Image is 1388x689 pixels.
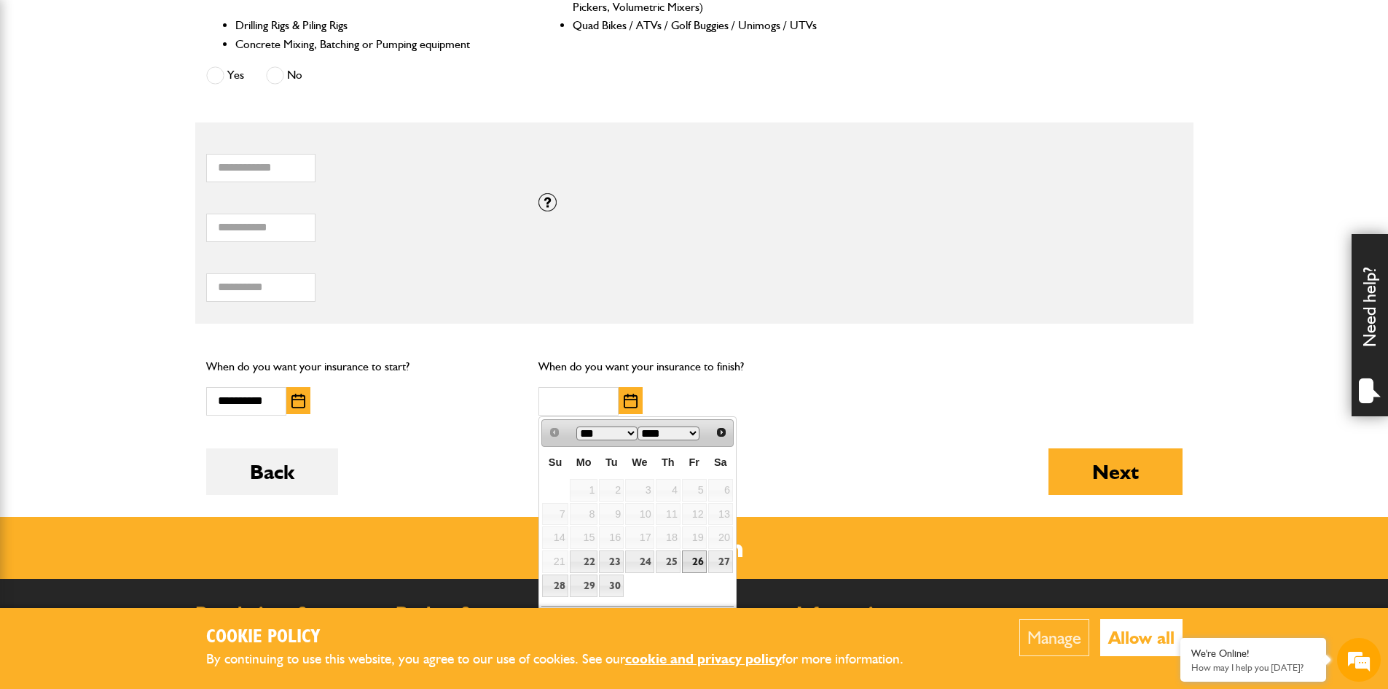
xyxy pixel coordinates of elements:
a: 22 [570,550,598,573]
a: 28 [542,575,568,597]
a: 26 [682,550,707,573]
span: Monday [576,456,592,468]
p: When do you want your insurance to start? [206,357,517,376]
textarea: Type your message and hit 'Enter' [19,264,266,437]
img: d_20077148190_company_1631870298795_20077148190 [25,81,61,101]
a: 25 [656,550,681,573]
h2: Cookie Policy [206,626,928,649]
a: 0800 141 2877 [1044,602,1193,630]
a: 30 [599,575,624,597]
p: How may I help you today? [1191,662,1315,673]
a: 23 [599,550,624,573]
span: Tuesday [605,456,618,468]
a: cookie and privacy policy [625,650,782,667]
input: Enter your last name [19,135,266,167]
img: Choose date [291,394,305,408]
span: Saturday [714,456,727,468]
h2: Regulations & Documents [195,604,381,642]
label: Yes [206,66,244,85]
span: Wednesday [632,456,647,468]
label: No [266,66,302,85]
a: Next [710,421,732,443]
button: Back [206,448,338,495]
div: We're Online! [1191,647,1315,660]
a: 27 [708,550,733,573]
h2: Broker & Intermediary [396,604,581,642]
span: Thursday [662,456,675,468]
li: Quad Bikes / ATVs / Golf Buggies / Unimogs / UTVs [573,16,849,35]
a: 24 [625,550,654,573]
span: Next [715,427,727,438]
button: Manage [1019,619,1089,656]
p: When do you want your insurance to finish? [538,357,850,376]
input: Enter your email address [19,178,266,210]
img: Choose date [624,394,638,408]
div: Chat with us now [76,82,245,101]
li: Drilling Rigs & Piling Rigs [235,16,511,35]
li: Concrete Mixing, Batching or Pumping equipment [235,35,511,54]
button: Allow all [1100,619,1183,656]
div: Minimize live chat window [239,7,274,42]
h2: Information [796,604,982,623]
a: 29 [570,575,598,597]
span: Sunday [549,456,562,468]
button: Next [1048,448,1183,495]
p: By continuing to use this website, you agree to our use of cookies. See our for more information. [206,648,928,671]
input: Enter your phone number [19,221,266,253]
span: Friday [689,456,699,468]
div: Need help? [1352,234,1388,416]
em: Start Chat [198,449,264,469]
